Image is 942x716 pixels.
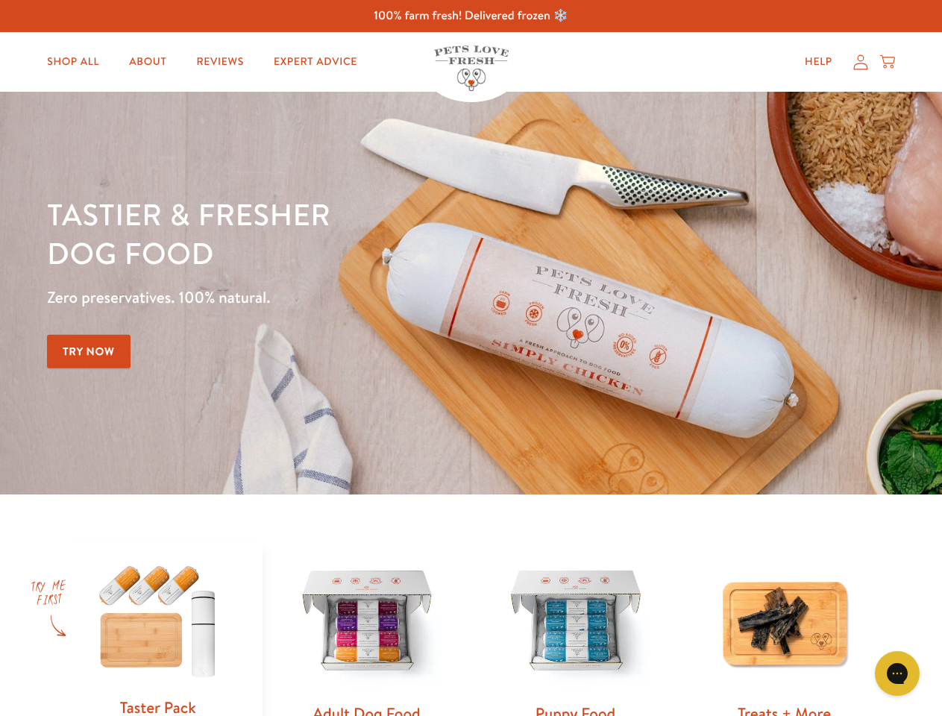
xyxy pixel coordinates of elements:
[47,195,612,272] h1: Tastier & fresher dog food
[117,47,178,77] a: About
[262,47,369,77] a: Expert Advice
[47,335,131,368] a: Try Now
[793,47,844,77] a: Help
[35,47,111,77] a: Shop All
[867,646,927,701] iframe: Gorgias live chat messenger
[184,47,255,77] a: Reviews
[47,284,612,311] p: Zero preservatives. 100% natural.
[434,45,509,91] img: Pets Love Fresh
